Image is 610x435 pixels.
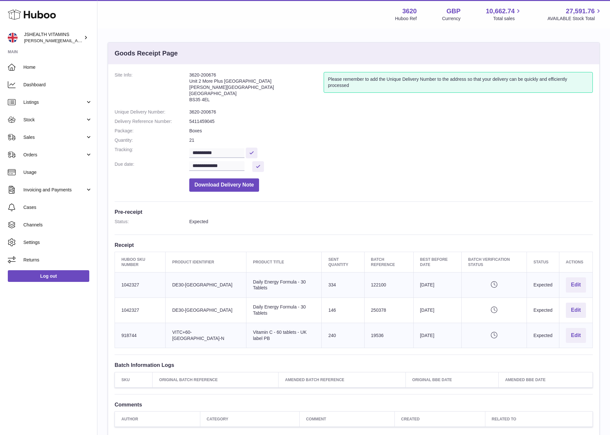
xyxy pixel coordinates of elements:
[166,272,246,298] td: DE30-[GEOGRAPHIC_DATA]
[189,72,324,106] address: 3620-200676 Unit 2 More Plus [GEOGRAPHIC_DATA] [PERSON_NAME][GEOGRAPHIC_DATA] [GEOGRAPHIC_DATA] B...
[115,219,189,225] dt: Status:
[115,252,166,272] th: Huboo SKU Number
[322,272,364,298] td: 334
[364,297,413,323] td: 250378
[23,222,92,228] span: Channels
[395,16,417,22] div: Huboo Ref
[115,137,189,143] dt: Quantity:
[299,411,394,427] th: Comment
[322,323,364,348] td: 240
[153,372,279,387] th: Original Batch Reference
[166,297,246,323] td: DE30-[GEOGRAPHIC_DATA]
[23,169,92,175] span: Usage
[115,241,593,248] h3: Receipt
[24,31,82,44] div: JSHEALTH VITAMINS
[189,118,593,125] dd: 5411459045
[527,323,559,348] td: Expected
[527,297,559,323] td: Expected
[442,16,461,22] div: Currency
[462,252,527,272] th: Batch Verification Status
[394,411,485,427] th: Created
[246,297,322,323] td: Daily Energy Formula - 30 Tablets
[527,252,559,272] th: Status
[23,204,92,211] span: Cases
[115,272,166,298] td: 1042327
[402,7,417,16] strong: 3620
[23,257,92,263] span: Returns
[166,252,246,272] th: Product Identifier
[566,303,586,318] button: Edit
[115,147,189,158] dt: Tracking:
[115,49,178,58] h3: Goods Receipt Page
[364,272,413,298] td: 122100
[189,109,593,115] dd: 3620-200676
[547,7,602,22] a: 27,591.76 AVAILABLE Stock Total
[23,82,92,88] span: Dashboard
[527,272,559,298] td: Expected
[115,372,153,387] th: SKU
[559,252,592,272] th: Actions
[115,109,189,115] dt: Unique Delivery Number:
[23,99,85,105] span: Listings
[23,152,85,158] span: Orders
[566,277,586,293] button: Edit
[115,128,189,134] dt: Package:
[246,252,322,272] th: Product title
[446,7,460,16] strong: GBP
[566,7,595,16] span: 27,591.76
[246,272,322,298] td: Daily Energy Formula - 30 Tablets
[23,117,85,123] span: Stock
[364,252,413,272] th: Batch Reference
[115,297,166,323] td: 1042327
[485,411,592,427] th: Related to
[23,239,92,246] span: Settings
[23,187,85,193] span: Invoicing and Payments
[115,118,189,125] dt: Delivery Reference Number:
[413,272,461,298] td: [DATE]
[24,38,130,43] span: [PERSON_NAME][EMAIL_ADDRESS][DOMAIN_NAME]
[8,270,89,282] a: Log out
[486,7,515,16] span: 10,662.74
[115,323,166,348] td: 918744
[413,252,461,272] th: Best Before Date
[189,219,593,225] dd: Expected
[115,208,593,215] h3: Pre-receipt
[23,134,85,140] span: Sales
[405,372,498,387] th: Original BBE Date
[189,137,593,143] dd: 21
[115,411,200,427] th: Author
[279,372,406,387] th: Amended Batch Reference
[166,323,246,348] td: VITC+60-[GEOGRAPHIC_DATA]-N
[413,323,461,348] td: [DATE]
[498,372,592,387] th: Amended BBE Date
[115,161,189,172] dt: Due date:
[413,297,461,323] td: [DATE]
[200,411,299,427] th: Category
[566,328,586,343] button: Edit
[486,7,522,22] a: 10,662.74 Total sales
[322,252,364,272] th: Sent Quantity
[322,297,364,323] td: 146
[364,323,413,348] td: 19536
[115,72,189,106] dt: Site Info:
[189,178,259,192] button: Download Delivery Note
[547,16,602,22] span: AVAILABLE Stock Total
[493,16,522,22] span: Total sales
[8,33,18,42] img: francesca@jshealthvitamins.com
[23,64,92,70] span: Home
[324,72,593,93] div: Please remember to add the Unique Delivery Number to the address so that your delivery can be qui...
[115,401,593,408] h3: Comments
[189,128,593,134] dd: Boxes
[246,323,322,348] td: Vitamin C - 60 tablets - UK label PB
[115,361,593,369] h3: Batch Information Logs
